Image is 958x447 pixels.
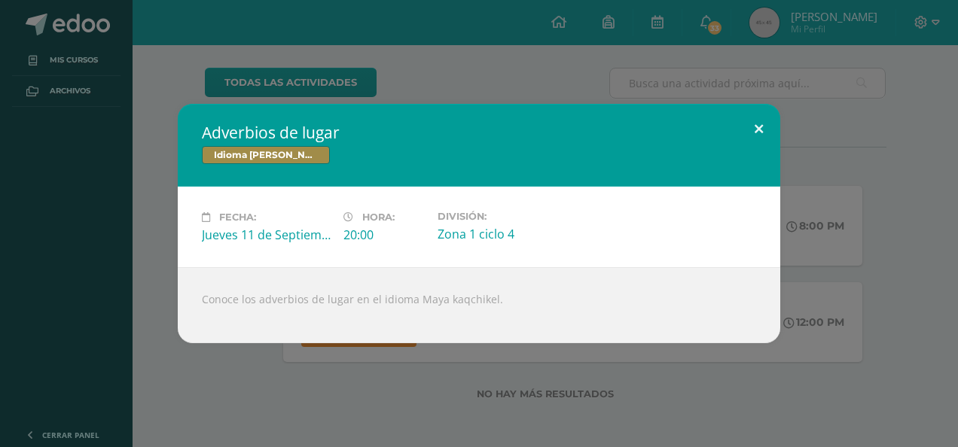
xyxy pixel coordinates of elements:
[202,122,756,143] h2: Adverbios de lugar
[202,146,330,164] span: Idioma [PERSON_NAME]
[178,267,780,343] div: Conoce los adverbios de lugar en el idioma Maya kaqchikel.
[343,227,426,243] div: 20:00
[438,226,567,242] div: Zona 1 ciclo 4
[362,211,395,223] span: Hora:
[219,211,256,223] span: Fecha:
[438,211,567,222] label: División:
[202,227,331,243] div: Jueves 11 de Septiembre
[737,104,780,155] button: Close (Esc)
